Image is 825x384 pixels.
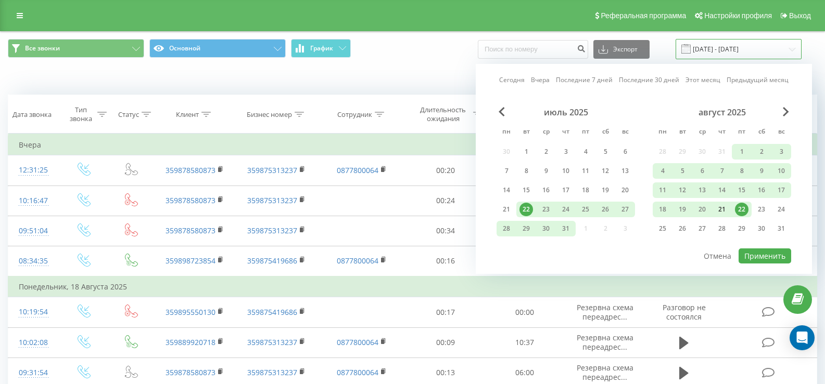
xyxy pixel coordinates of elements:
td: 00:34 [406,216,485,246]
div: пт 4 июля 2025 г. [576,144,595,160]
div: 22 [519,203,533,216]
div: пт 25 июля 2025 г. [576,202,595,217]
a: 0877800064 [337,367,378,377]
div: 16 [539,183,553,197]
div: 1 [519,145,533,158]
abbr: пятница [578,125,593,140]
div: вт 26 авг. 2025 г. [672,221,692,236]
div: 26 [676,222,689,235]
div: 10 [775,164,788,178]
a: Этот месяц [686,75,720,85]
div: пн 25 авг. 2025 г. [653,221,672,236]
div: 11 [579,164,592,178]
div: 9 [755,164,768,178]
div: 08:34:35 [19,251,48,271]
button: График [291,39,351,58]
div: 21 [500,203,513,216]
abbr: среда [538,125,554,140]
div: Клиент [176,110,199,119]
div: Статус [118,110,139,119]
td: Вчера [8,135,817,155]
a: 359875313237 [247,195,297,205]
div: ср 20 авг. 2025 г. [692,202,712,217]
a: 359875419686 [247,256,297,266]
div: июль 2025 [497,107,635,117]
div: 6 [618,145,632,158]
div: вс 24 авг. 2025 г. [771,202,791,217]
div: сб 19 июля 2025 г. [595,182,615,198]
span: Выход [789,11,811,20]
div: 24 [559,203,573,216]
div: 8 [519,164,533,178]
div: пт 18 июля 2025 г. [576,182,595,198]
abbr: вторник [675,125,690,140]
div: 30 [755,222,768,235]
div: 10 [559,164,573,178]
div: 12 [676,183,689,197]
div: вс 10 авг. 2025 г. [771,163,791,179]
a: 359895550130 [166,307,215,317]
div: чт 7 авг. 2025 г. [712,163,732,179]
div: 7 [500,164,513,178]
div: вт 8 июля 2025 г. [516,163,536,179]
div: 23 [539,203,553,216]
div: вт 22 июля 2025 г. [516,202,536,217]
div: пт 15 авг. 2025 г. [732,182,752,198]
abbr: понедельник [655,125,670,140]
div: 27 [695,222,709,235]
a: 359878580873 [166,195,215,205]
span: Реферальная программа [601,11,686,20]
div: 10:16:47 [19,191,48,211]
div: 3 [559,145,573,158]
a: Последние 30 дней [619,75,679,85]
abbr: понедельник [499,125,514,140]
div: 3 [775,145,788,158]
div: 11 [656,183,669,197]
a: 359878580873 [166,165,215,175]
a: Вчера [531,75,550,85]
div: пн 7 июля 2025 г. [497,163,516,179]
div: 12 [599,164,612,178]
a: 359898723854 [166,256,215,266]
a: Сегодня [499,75,525,85]
div: 4 [579,145,592,158]
div: 19 [676,203,689,216]
div: 26 [599,203,612,216]
div: 24 [775,203,788,216]
div: 27 [618,203,632,216]
div: 17 [559,183,573,197]
div: ср 16 июля 2025 г. [536,182,556,198]
div: ср 2 июля 2025 г. [536,144,556,160]
button: Основной [149,39,286,58]
div: чт 31 июля 2025 г. [556,221,576,236]
div: пн 18 авг. 2025 г. [653,202,672,217]
div: пн 28 июля 2025 г. [497,221,516,236]
div: сб 23 авг. 2025 г. [752,202,771,217]
div: 13 [695,183,709,197]
div: вт 1 июля 2025 г. [516,144,536,160]
div: ср 6 авг. 2025 г. [692,163,712,179]
button: Отмена [698,248,737,263]
div: пт 8 авг. 2025 г. [732,163,752,179]
div: 15 [519,183,533,197]
div: 10:19:54 [19,302,48,322]
div: 10:02:08 [19,333,48,353]
div: 8 [735,164,748,178]
div: 1 [735,145,748,158]
a: 359875313237 [247,226,297,235]
span: Все звонки [25,44,60,52]
div: 29 [519,222,533,235]
div: Бизнес номер [247,110,292,119]
div: пн 4 авг. 2025 г. [653,163,672,179]
div: Сотрудник [337,110,372,119]
div: сб 12 июля 2025 г. [595,163,615,179]
div: Длительность ожидания [415,105,471,123]
div: сб 2 авг. 2025 г. [752,144,771,160]
div: Дата звонка [12,110,52,119]
a: 0877800064 [337,337,378,347]
abbr: четверг [558,125,574,140]
a: 359875313237 [247,367,297,377]
div: пт 11 июля 2025 г. [576,163,595,179]
a: Предыдущий месяц [727,75,789,85]
div: 21 [715,203,729,216]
